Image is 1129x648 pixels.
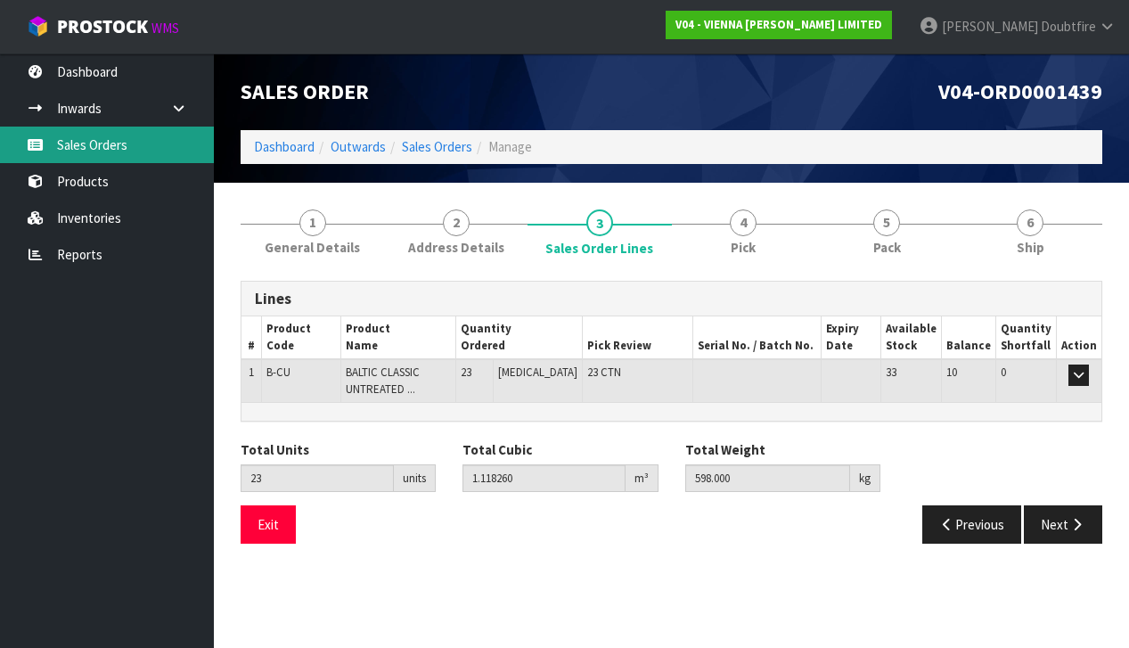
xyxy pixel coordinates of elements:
div: m³ [626,464,659,493]
th: Quantity Ordered [455,316,582,359]
span: Address Details [408,238,504,257]
label: Total Weight [685,440,765,459]
button: Previous [922,505,1022,544]
th: Balance [941,316,995,359]
th: Quantity Shortfall [995,316,1056,359]
span: Pick [731,238,756,257]
button: Exit [241,505,296,544]
span: Manage [488,138,532,155]
span: BALTIC CLASSIC UNTREATED ... [346,365,420,396]
span: Pack [873,238,901,257]
label: Total Cubic [462,440,532,459]
a: Outwards [331,138,386,155]
img: cube-alt.png [27,15,49,37]
th: # [241,316,262,359]
th: Serial No. / Batch No. [693,316,822,359]
a: Dashboard [254,138,315,155]
span: Ship [1017,238,1044,257]
button: Next [1024,505,1102,544]
div: kg [850,464,880,493]
span: 4 [730,209,757,236]
span: ProStock [57,15,148,38]
span: B-CU [266,365,290,380]
h3: Lines [255,291,1088,308]
span: 23 [461,365,471,380]
span: V04-ORD0001439 [938,78,1102,105]
th: Product Name [340,316,455,359]
strong: V04 - VIENNA [PERSON_NAME] LIMITED [675,17,882,32]
span: Sales Order [241,78,369,105]
th: Pick Review [583,316,693,359]
span: 3 [586,209,613,236]
span: [MEDICAL_DATA] [498,365,577,380]
span: Sales Order Lines [241,267,1102,558]
span: 23 CTN [587,365,621,380]
div: units [394,464,436,493]
span: 1 [249,365,254,380]
input: Total Cubic [462,464,625,492]
span: 10 [946,365,957,380]
th: Expiry Date [822,316,881,359]
span: 33 [886,365,896,380]
span: Doubtfire [1041,18,1096,35]
span: 6 [1017,209,1043,236]
span: 0 [1001,365,1006,380]
input: Total Weight [685,464,850,492]
span: 2 [443,209,470,236]
th: Product Code [262,316,340,359]
th: Available Stock [880,316,941,359]
label: Total Units [241,440,309,459]
input: Total Units [241,464,394,492]
small: WMS [151,20,179,37]
a: Sales Orders [402,138,472,155]
span: [PERSON_NAME] [942,18,1038,35]
span: General Details [265,238,360,257]
span: 1 [299,209,326,236]
span: Sales Order Lines [545,239,653,258]
th: Action [1056,316,1101,359]
span: 5 [873,209,900,236]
